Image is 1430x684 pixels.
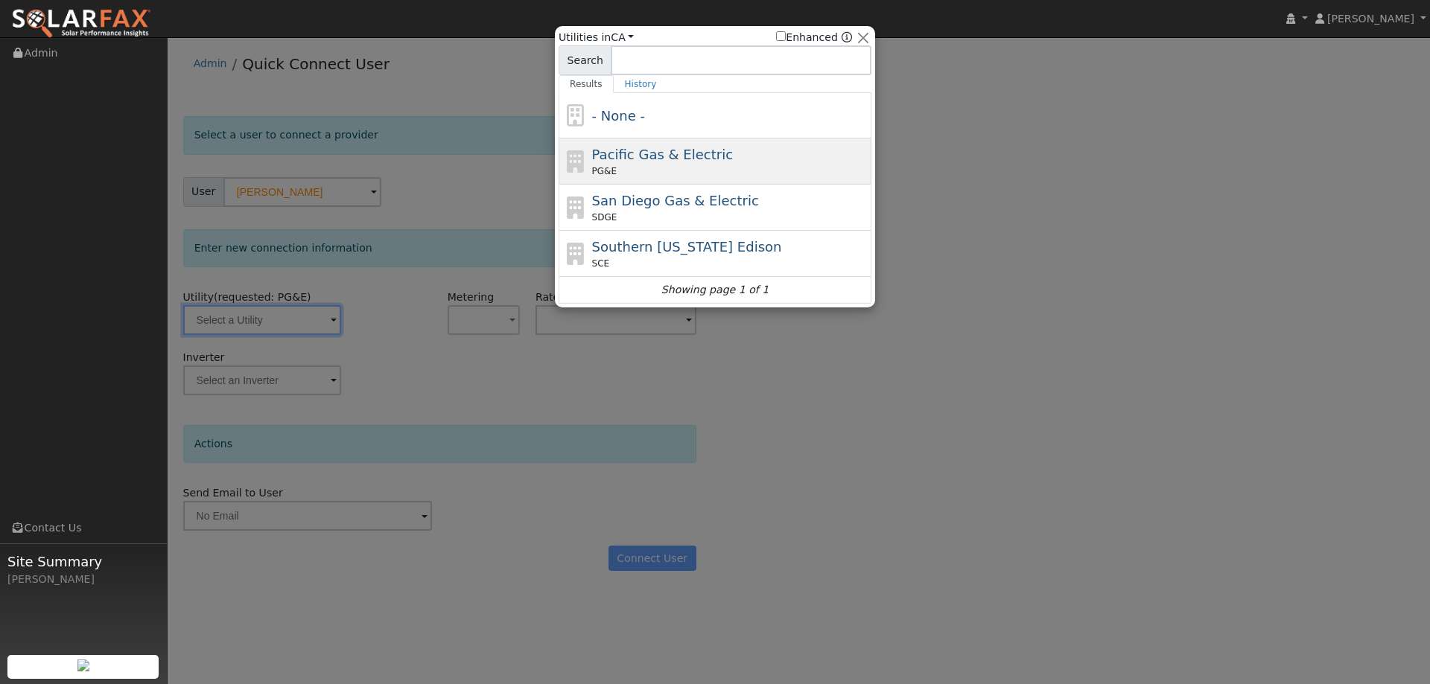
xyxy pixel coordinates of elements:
[592,164,617,178] span: PG&E
[592,211,617,224] span: SDGE
[842,31,852,43] a: Enhanced Providers
[77,659,89,671] img: retrieve
[7,552,159,572] span: Site Summary
[559,30,634,45] span: Utilities in
[661,282,769,298] i: Showing page 1 of 1
[776,30,852,45] span: Show enhanced providers
[776,31,786,41] input: Enhanced
[592,108,645,124] span: - None -
[592,193,759,208] span: San Diego Gas & Electric
[614,75,668,93] a: History
[592,239,782,255] span: Southern [US_STATE] Edison
[611,31,634,43] a: CA
[559,75,614,93] a: Results
[592,257,610,270] span: SCE
[7,572,159,587] div: [PERSON_NAME]
[1327,13,1414,25] span: [PERSON_NAME]
[592,147,733,162] span: Pacific Gas & Electric
[11,8,151,39] img: SolarFax
[559,45,611,75] span: Search
[776,30,838,45] label: Enhanced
